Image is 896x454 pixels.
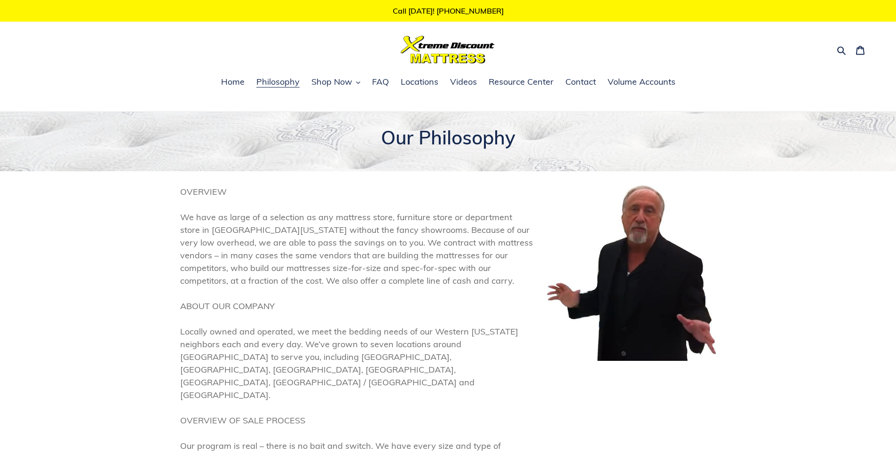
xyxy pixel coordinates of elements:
span: Shop Now [311,76,352,88]
a: Resource Center [484,75,558,89]
span: Volume Accounts [608,76,675,88]
a: Contact [561,75,601,89]
span: Locations [401,76,438,88]
button: Shop Now [307,75,365,89]
a: Videos [445,75,482,89]
span: Home [221,76,245,88]
span: Videos [450,76,477,88]
span: Our Philosophy [381,126,515,149]
a: Home [216,75,249,89]
span: Resource Center [489,76,554,88]
span: FAQ [372,76,389,88]
span: Contact [565,76,596,88]
a: Locations [396,75,443,89]
a: Philosophy [252,75,304,89]
a: FAQ [367,75,394,89]
a: Volume Accounts [603,75,680,89]
span: Philosophy [256,76,300,88]
img: Xtreme Discount Mattress [401,36,495,64]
